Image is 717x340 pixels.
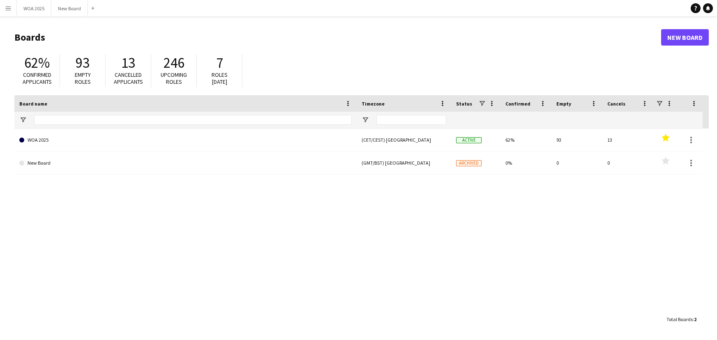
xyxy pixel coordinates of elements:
span: Timezone [362,101,385,107]
span: Cancels [607,101,625,107]
span: Confirmed applicants [23,71,52,85]
span: Cancelled applicants [114,71,143,85]
div: : [666,311,696,327]
span: Board name [19,101,47,107]
a: New Board [19,152,352,175]
div: 0 [551,152,602,174]
input: Timezone Filter Input [376,115,446,125]
h1: Boards [14,31,661,44]
a: New Board [661,29,709,46]
button: Open Filter Menu [19,116,27,124]
span: Upcoming roles [161,71,187,85]
div: 13 [602,129,653,151]
span: Active [456,137,482,143]
div: (CET/CEST) [GEOGRAPHIC_DATA] [357,129,451,151]
span: 7 [216,54,223,72]
span: 246 [164,54,184,72]
button: WOA 2025 [17,0,51,16]
span: Confirmed [505,101,530,107]
span: 2 [694,316,696,322]
div: 0% [500,152,551,174]
button: Open Filter Menu [362,116,369,124]
a: WOA 2025 [19,129,352,152]
span: Status [456,101,472,107]
span: 62% [24,54,50,72]
div: 0 [602,152,653,174]
div: 62% [500,129,551,151]
span: 93 [76,54,90,72]
div: (GMT/BST) [GEOGRAPHIC_DATA] [357,152,451,174]
span: Empty [556,101,571,107]
span: 13 [121,54,135,72]
span: Empty roles [75,71,91,85]
button: New Board [51,0,88,16]
span: Roles [DATE] [212,71,228,85]
div: 93 [551,129,602,151]
span: Total Boards [666,316,693,322]
input: Board name Filter Input [34,115,352,125]
span: Archived [456,160,482,166]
